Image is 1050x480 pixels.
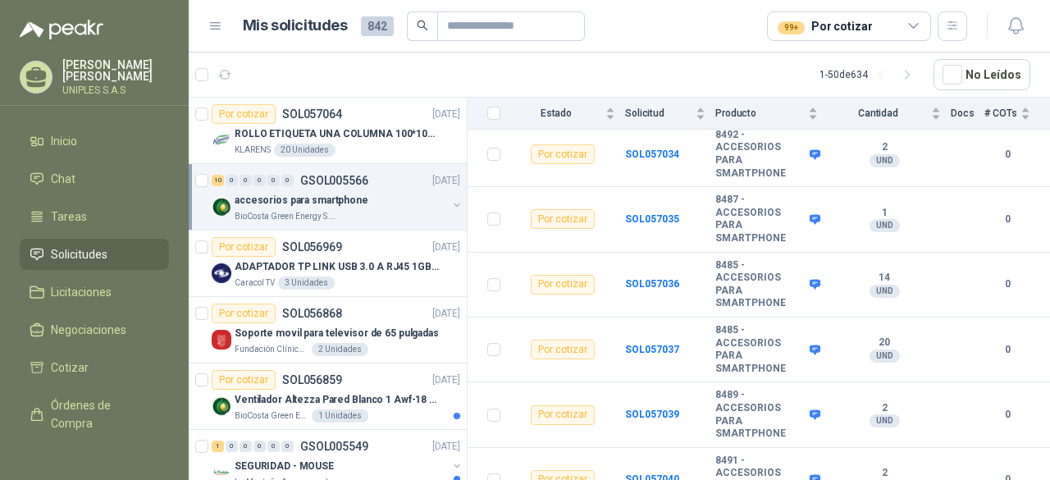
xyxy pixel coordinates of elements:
[828,207,941,220] b: 1
[51,359,89,377] span: Cotizar
[432,107,460,122] p: [DATE]
[870,285,900,298] div: UND
[20,239,169,270] a: Solicitudes
[51,245,107,263] span: Solicitudes
[189,98,467,164] a: Por cotizarSOL057064[DATE] Company LogoROLLO ETIQUETA UNA COLUMNA 100*100*500unKLARENS20 Unidades
[226,441,238,452] div: 0
[625,213,679,225] a: SOL057035
[235,392,439,408] p: Ventilador Altezza Pared Blanco 1 Awf-18 Pro Balinera
[715,129,806,180] b: 8492 - ACCESORIOS PARA SMARTPHONE
[625,107,692,119] span: Solicitud
[51,170,75,188] span: Chat
[300,175,368,186] p: GSOL005566
[625,98,715,130] th: Solicitud
[240,441,252,452] div: 0
[819,62,920,88] div: 1 - 50 de 634
[51,321,126,339] span: Negociaciones
[212,197,231,217] img: Company Logo
[20,352,169,383] a: Cotizar
[212,396,231,416] img: Company Logo
[235,277,275,290] p: Caracol TV
[625,278,679,290] a: SOL057036
[828,467,941,480] b: 2
[984,98,1050,130] th: # COTs
[984,342,1030,358] b: 0
[267,441,280,452] div: 0
[984,107,1017,119] span: # COTs
[984,277,1030,292] b: 0
[51,396,153,432] span: Órdenes de Compra
[282,308,342,319] p: SOL056868
[828,107,928,119] span: Cantidad
[212,171,463,223] a: 10 0 0 0 0 0 GSOL005566[DATE] Company Logoaccesorios para smartphoneBioCosta Green Energy S.A.S
[417,20,428,31] span: search
[240,175,252,186] div: 0
[189,231,467,297] a: Por cotizarSOL056969[DATE] Company LogoADAPTADOR TP LINK USB 3.0 A RJ45 1GB WINDOWSCaracol TV3 Un...
[235,343,308,356] p: Fundación Clínica Shaio
[828,98,951,130] th: Cantidad
[212,237,276,257] div: Por cotizar
[235,126,439,142] p: ROLLO ETIQUETA UNA COLUMNA 100*100*500un
[625,149,679,160] a: SOL057034
[253,175,266,186] div: 0
[235,409,308,423] p: BioCosta Green Energy S.A.S
[432,373,460,388] p: [DATE]
[870,154,900,167] div: UND
[432,240,460,255] p: [DATE]
[870,219,900,232] div: UND
[212,263,231,283] img: Company Logo
[282,374,342,386] p: SOL056859
[984,147,1030,162] b: 0
[984,407,1030,423] b: 0
[281,175,294,186] div: 0
[243,14,348,38] h1: Mis solicitudes
[235,326,439,341] p: Soporte movil para televisor de 65 pulgadas
[828,336,941,350] b: 20
[715,259,806,310] b: 8485 - ACCESORIOS PARA SMARTPHONE
[715,98,828,130] th: Producto
[432,439,460,455] p: [DATE]
[984,212,1030,227] b: 0
[934,59,1030,90] button: No Leídos
[828,272,941,285] b: 14
[20,390,169,439] a: Órdenes de Compra
[20,126,169,157] a: Inicio
[312,343,368,356] div: 2 Unidades
[432,173,460,189] p: [DATE]
[531,340,595,359] div: Por cotizar
[870,350,900,363] div: UND
[951,98,984,130] th: Docs
[312,409,368,423] div: 1 Unidades
[20,277,169,308] a: Licitaciones
[20,163,169,194] a: Chat
[212,130,231,150] img: Company Logo
[625,409,679,420] a: SOL057039
[715,107,805,119] span: Producto
[278,277,335,290] div: 3 Unidades
[235,193,368,208] p: accesorios para smartphone
[51,283,112,301] span: Licitaciones
[235,144,271,157] p: KLARENS
[189,363,467,430] a: Por cotizarSOL056859[DATE] Company LogoVentilador Altezza Pared Blanco 1 Awf-18 Pro BalineraBioCo...
[625,344,679,355] b: SOL057037
[510,107,602,119] span: Estado
[282,241,342,253] p: SOL056969
[531,275,595,295] div: Por cotizar
[51,132,77,150] span: Inicio
[715,389,806,440] b: 8489 - ACCESORIOS PARA SMARTPHONE
[20,314,169,345] a: Negociaciones
[235,459,334,474] p: SEGURIDAD - MOUSE
[778,17,872,35] div: Por cotizar
[212,104,276,124] div: Por cotizar
[20,201,169,232] a: Tareas
[361,16,394,36] span: 842
[51,208,87,226] span: Tareas
[212,304,276,323] div: Por cotizar
[212,330,231,350] img: Company Logo
[531,209,595,229] div: Por cotizar
[267,175,280,186] div: 0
